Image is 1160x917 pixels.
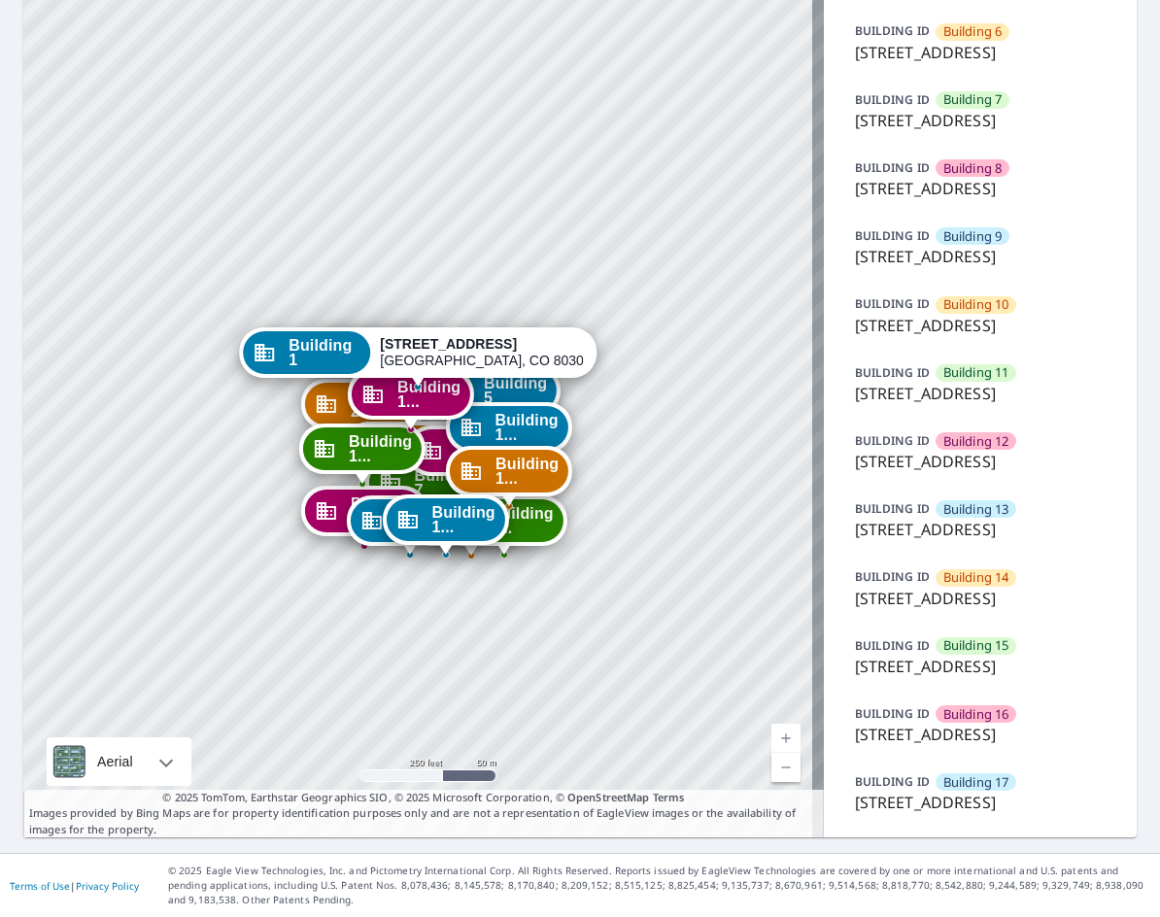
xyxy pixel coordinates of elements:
span: Building 17 [943,773,1009,792]
p: BUILDING ID [855,159,930,176]
a: OpenStreetMap [567,790,649,804]
span: Building 5 [484,376,547,405]
div: Dropped pin, building Building 14, Commercial property, 3195 Westwood Court Boulder, CO 80304 [446,446,572,506]
span: Building 13 [943,500,1009,519]
div: Dropped pin, building Building 15, Commercial property, 3195 Westwood Court Boulder, CO 80304 [299,424,426,484]
div: Dropped pin, building Building 17, Commercial property, 3195 Westwood Court Boulder, CO 80304 [383,494,509,555]
p: [STREET_ADDRESS] [855,791,1107,814]
p: [STREET_ADDRESS] [855,109,1107,132]
span: Building 15 [943,636,1009,655]
span: Building 1... [432,505,495,534]
div: Dropped pin, building Building 13, Commercial property, 3195 Westwood Court Boulder, CO 80304 [446,402,572,462]
span: Building 1... [349,434,412,463]
p: [STREET_ADDRESS] [855,723,1107,746]
a: Current Level 17, Zoom Out [771,753,801,782]
div: Dropped pin, building Building 1, Commercial property, 3195 Westwood Court Boulder, CO 80304 [239,327,597,388]
div: Dropped pin, building Building 16, Commercial property, 3195 Westwood Court Boulder, CO 80304 [348,369,474,429]
span: Building 14 [943,568,1009,587]
p: [STREET_ADDRESS] [855,587,1107,610]
a: Terms of Use [10,879,70,893]
p: BUILDING ID [855,295,930,312]
p: BUILDING ID [855,637,930,654]
div: [GEOGRAPHIC_DATA], CO 80304 [380,336,582,369]
p: [STREET_ADDRESS] [855,41,1107,64]
div: Dropped pin, building Building 9, Commercial property, 3195 Westwood Court Boulder, CO 80304 [347,495,473,556]
span: Building 1... [397,380,461,409]
span: Building 9 [943,227,1003,246]
span: Building 8 [943,159,1003,178]
p: [STREET_ADDRESS] [855,177,1107,200]
span: Building 12 [943,432,1009,451]
p: BUILDING ID [855,773,930,790]
span: Building 6 [943,22,1003,41]
p: [STREET_ADDRESS] [855,245,1107,268]
a: Current Level 17, Zoom In [771,724,801,753]
p: [STREET_ADDRESS] [855,314,1107,337]
p: BUILDING ID [855,432,930,449]
a: Privacy Policy [76,879,139,893]
div: Dropped pin, building Building 8, Commercial property, 3195 Westwood Court Boulder, CO 80304 [301,486,427,546]
p: [STREET_ADDRESS] [855,655,1107,678]
strong: [STREET_ADDRESS] [380,336,517,352]
p: Images provided by Bing Maps are for property identification purposes only and are not a represen... [23,790,824,838]
p: BUILDING ID [855,22,930,39]
p: BUILDING ID [855,705,930,722]
span: Building 11 [943,363,1009,382]
div: Aerial [47,737,191,786]
p: [STREET_ADDRESS] [855,518,1107,541]
span: Building 16 [943,705,1009,724]
p: | [10,880,139,892]
span: Building 10 [943,295,1009,314]
p: BUILDING ID [855,227,930,244]
a: Terms [653,790,685,804]
p: [STREET_ADDRESS] [855,382,1107,405]
div: Dropped pin, building Building 6, Commercial property, 3195 Westwood Court Boulder, CO 80304 [344,422,470,482]
p: BUILDING ID [855,91,930,108]
div: Dropped pin, building Building 2, Commercial property, 3195 Westwood Court Boulder, CO 80304 [301,379,427,439]
span: Building 1... [495,413,559,442]
span: Building 1... [495,457,559,486]
p: BUILDING ID [855,500,930,517]
span: © 2025 TomTom, Earthstar Geographics SIO, © 2025 Microsoft Corporation, © [162,790,684,806]
div: Dropped pin, building Building 5, Commercial property, 3195 Westwood Court Boulder, CO 80304 [434,365,561,425]
span: Building 1... [491,506,554,535]
p: BUILDING ID [855,364,930,381]
div: Dropped pin, building Building 7, Commercial property, 3195 Westwood Court Boulder, CO 80304 [365,458,492,518]
p: © 2025 Eagle View Technologies, Inc. and Pictometry International Corp. All Rights Reserved. Repo... [168,864,1150,907]
p: [STREET_ADDRESS] [855,450,1107,473]
span: Building 7 [943,90,1003,109]
p: BUILDING ID [855,568,930,585]
span: Building 1 [289,338,360,367]
div: Aerial [91,737,139,786]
